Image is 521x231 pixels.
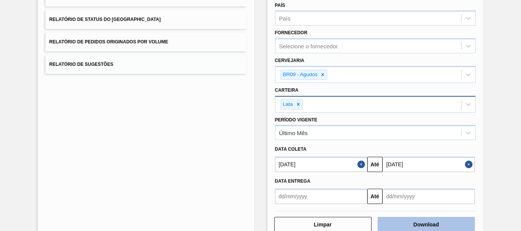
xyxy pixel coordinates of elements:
[275,178,310,184] span: Data Entrega
[275,30,307,35] label: Fornecedor
[275,58,304,63] label: Cervejaria
[275,117,317,123] label: Período Vigente
[49,62,113,67] span: Relatório de Sugestões
[275,189,367,204] input: dd/mm/yyyy
[383,189,475,204] input: dd/mm/yyyy
[279,15,291,22] div: País
[281,70,319,80] div: BR09 - Agudos
[45,33,246,51] button: Relatório de Pedidos Originados por Volume
[279,130,308,136] div: Último Mês
[279,43,338,49] div: Selecione o fornecedor
[275,3,285,8] label: País
[357,157,367,172] button: Close
[367,189,383,204] button: Até
[275,147,307,152] span: Data coleta
[367,157,383,172] button: Até
[275,157,367,172] input: dd/mm/yyyy
[281,100,294,109] div: Lata
[49,17,161,22] span: Relatório de Status do [GEOGRAPHIC_DATA]
[383,157,475,172] input: dd/mm/yyyy
[49,39,168,45] span: Relatório de Pedidos Originados por Volume
[45,10,246,29] button: Relatório de Status do [GEOGRAPHIC_DATA]
[465,157,475,172] button: Close
[275,88,299,93] label: Carteira
[45,55,246,74] button: Relatório de Sugestões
